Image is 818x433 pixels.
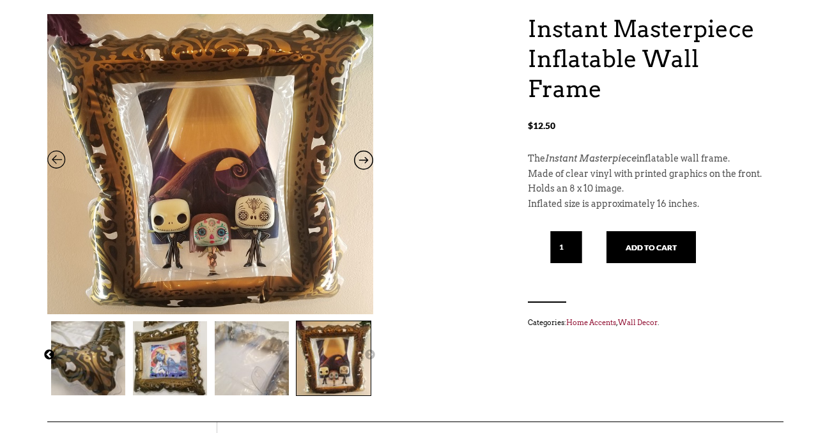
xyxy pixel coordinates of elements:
bdi: 12.50 [528,120,555,131]
input: Qty [550,231,582,263]
button: Add to cart [606,231,696,263]
p: Made of clear vinyl with printed graphics on the front. [528,167,771,182]
a: Home Accents [566,318,616,327]
p: The inflatable wall frame. [528,151,771,167]
p: Inflated size is approximately 16 inches. [528,197,771,212]
p: Holds an 8 x 10 image. [528,181,771,197]
span: $ [528,120,533,131]
h1: Instant Masterpiece Inflatable Wall Frame [528,14,771,103]
button: Next [364,349,376,361]
button: Previous [43,349,56,361]
em: Instant Masterpiece [545,153,637,163]
span: Categories: , . [528,315,771,330]
a: Wall Decor [618,318,658,327]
